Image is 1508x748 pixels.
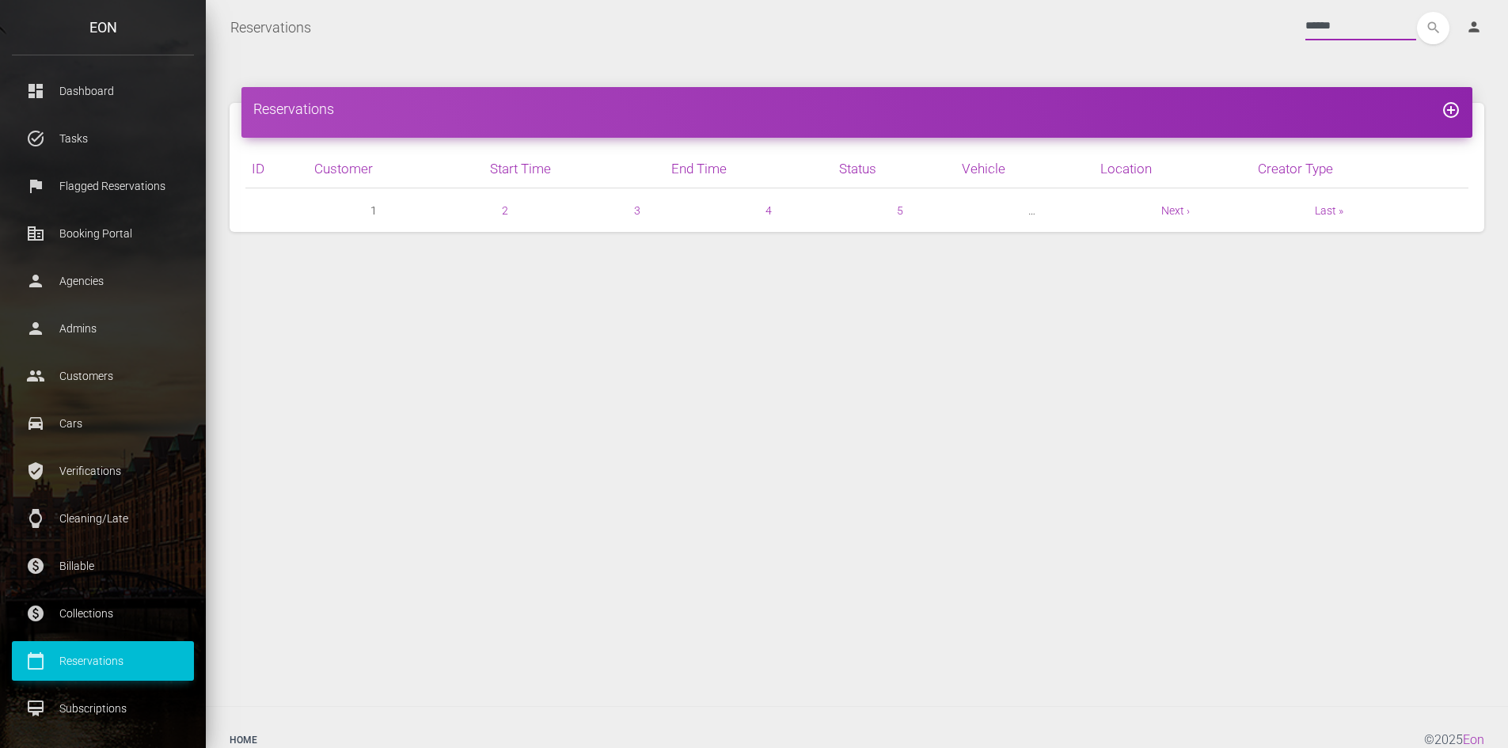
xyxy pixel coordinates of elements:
a: Eon [1463,732,1484,747]
p: Admins [24,317,182,340]
p: Tasks [24,127,182,150]
a: 2 [502,204,508,217]
th: Location [1094,150,1252,188]
a: calendar_today Reservations [12,641,194,681]
a: Last » [1315,204,1343,217]
a: verified_user Verifications [12,451,194,491]
a: people Customers [12,356,194,396]
button: search [1417,12,1449,44]
a: person [1454,12,1496,44]
a: person Agencies [12,261,194,301]
p: Cars [24,412,182,435]
a: flag Flagged Reservations [12,166,194,206]
p: Flagged Reservations [24,174,182,198]
th: Status [833,150,955,188]
span: 1 [370,201,377,220]
th: End Time [665,150,833,188]
th: Creator Type [1252,150,1468,188]
th: Vehicle [955,150,1094,188]
h4: Reservations [253,99,1461,119]
p: Reservations [24,649,182,673]
a: watch Cleaning/Late [12,499,194,538]
p: Subscriptions [24,697,182,720]
nav: pager [245,201,1468,220]
th: Customer [308,150,484,188]
a: paid Billable [12,546,194,586]
p: Collections [24,602,182,625]
a: dashboard Dashboard [12,71,194,111]
th: ID [245,150,308,188]
p: Billable [24,554,182,578]
p: Booking Portal [24,222,182,245]
i: person [1466,19,1482,35]
a: Next › [1161,204,1190,217]
p: Customers [24,364,182,388]
span: … [1028,201,1035,220]
a: add_circle_outline [1442,101,1461,117]
a: paid Collections [12,594,194,633]
th: Start Time [484,150,665,188]
a: person Admins [12,309,194,348]
p: Agencies [24,269,182,293]
p: Cleaning/Late [24,507,182,530]
i: add_circle_outline [1442,101,1461,120]
a: corporate_fare Booking Portal [12,214,194,253]
a: card_membership Subscriptions [12,689,194,728]
a: task_alt Tasks [12,119,194,158]
a: 3 [634,204,640,217]
p: Verifications [24,459,182,483]
a: Reservations [230,8,311,47]
a: 4 [765,204,772,217]
a: drive_eta Cars [12,404,194,443]
a: 5 [897,204,903,217]
p: Dashboard [24,79,182,103]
